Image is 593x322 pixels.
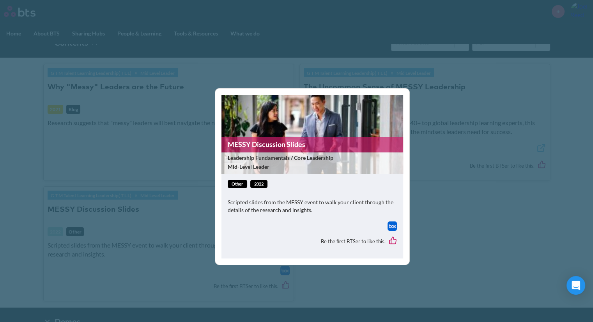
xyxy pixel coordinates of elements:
img: Box logo [388,221,397,231]
div: Be the first BTSer to like this. [228,231,397,253]
div: Open Intercom Messenger [566,276,585,295]
p: Scripted slides from the MESSY event to walk your client through the details of the research and ... [228,198,397,214]
span: Mid-Level Leader [228,163,395,171]
span: other [228,180,247,188]
a: MESSY Discussion Slides [221,137,403,152]
span: 2022 [250,180,267,188]
a: Download file from Box [388,221,397,231]
span: Leadership Fundamentals / Core Leadership [228,154,395,162]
